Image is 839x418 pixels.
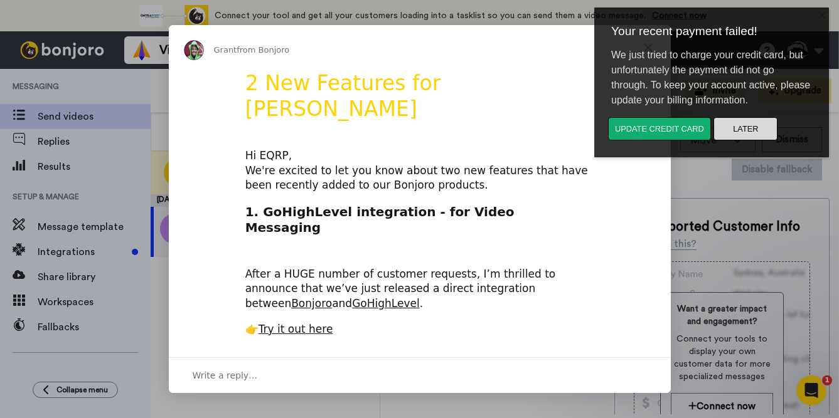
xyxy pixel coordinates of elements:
span: from Bonjoro [237,45,289,55]
button: Later [119,117,183,140]
div: Open conversation and reply [169,357,671,393]
button: Update credit card [14,117,117,140]
h2: 1. GoHighLevel integration - for Video Messaging [245,204,594,243]
div: 👉 [245,322,594,337]
div: Your recent payment failed! [8,15,227,38]
span: Grant [214,45,237,55]
span: Write a reply… [193,367,258,384]
a: Try it out here [259,323,333,335]
div: Hi EQRP, We're excited to let you know about two new features that have been recently added to ou... [245,149,594,193]
div: We just tried to charge your credit card, but unfortunately the payment did not go through. To ke... [8,38,227,117]
div: After a HUGE number of customer requests, I’m thrilled to announce that we’ve just released a dir... [245,252,594,311]
img: Profile image for Grant [184,40,204,60]
a: Bonjoro [291,297,332,310]
span: Close [626,25,671,70]
h1: 2 New Features for [PERSON_NAME] [245,71,594,130]
a: GoHighLevel [352,297,420,310]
